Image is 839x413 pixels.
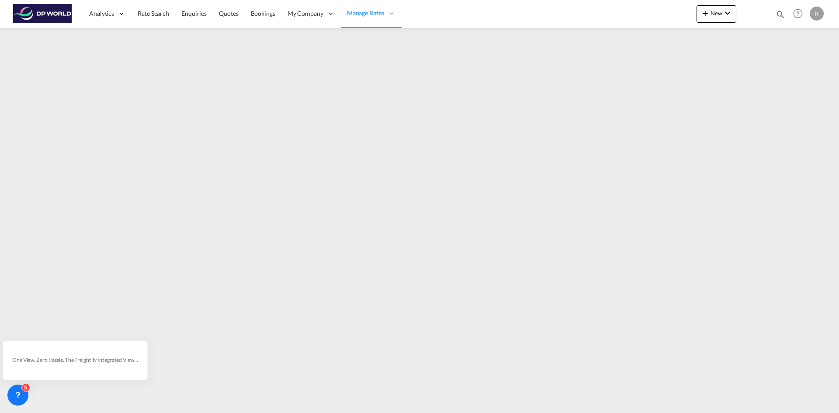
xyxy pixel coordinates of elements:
span: Rate Search [138,10,169,17]
div: icon-magnify [776,10,785,23]
span: New [700,10,733,17]
span: My Company [288,9,323,18]
span: Quotes [219,10,238,17]
button: icon-plus 400-fgNewicon-chevron-down [697,5,736,23]
img: c08ca190194411f088ed0f3ba295208c.png [13,4,72,24]
md-icon: icon-magnify [776,10,785,19]
md-icon: icon-plus 400-fg [700,8,711,18]
span: Analytics [89,9,114,18]
md-icon: icon-chevron-down [722,8,733,18]
span: Help [790,6,805,21]
div: R [810,7,824,21]
span: Enquiries [181,10,207,17]
span: Manage Rates [347,9,384,17]
span: Bookings [251,10,275,17]
div: Help [790,6,810,22]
